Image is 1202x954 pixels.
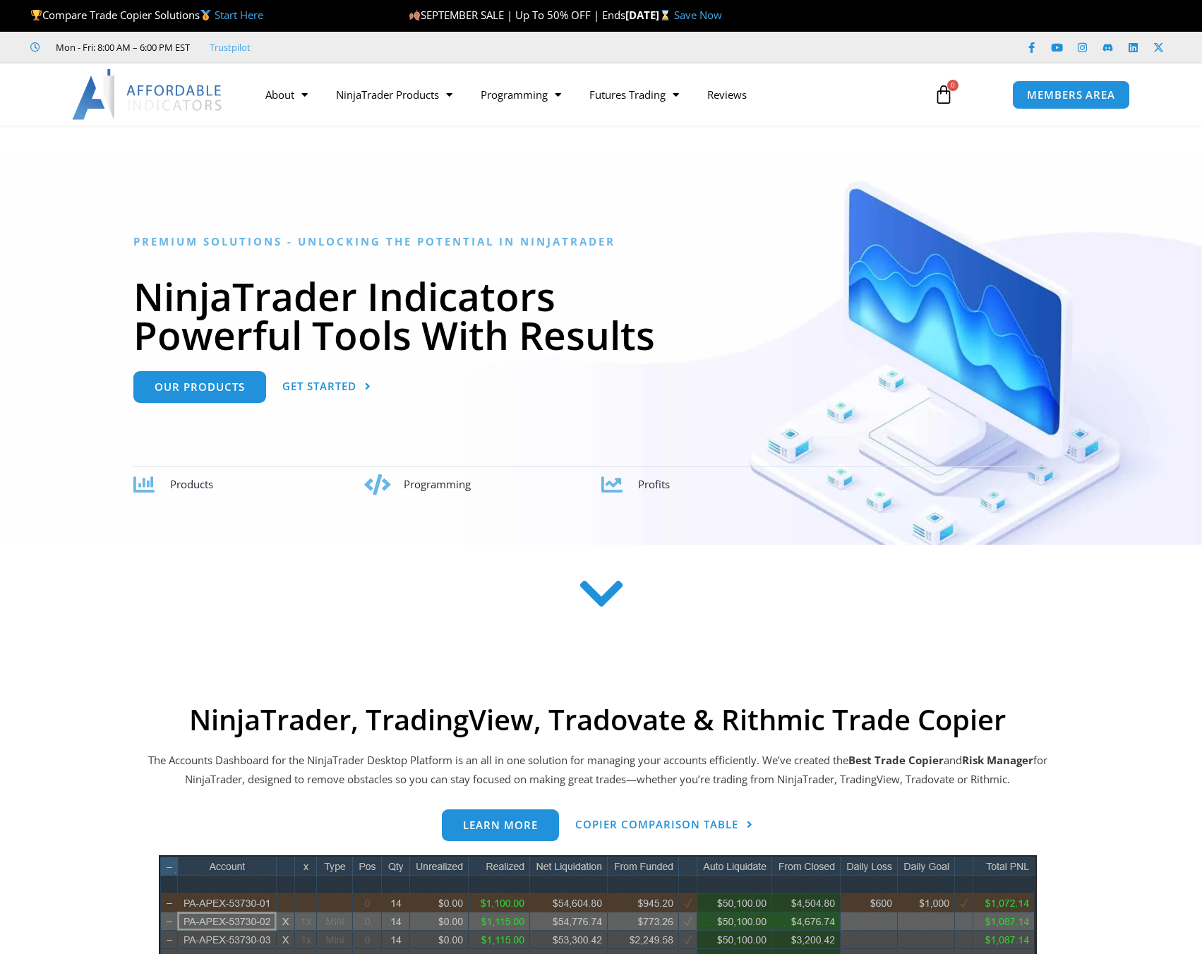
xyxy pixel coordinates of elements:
span: MEMBERS AREA [1027,90,1115,100]
span: Products [170,477,213,491]
img: ⌛ [660,10,671,20]
h6: Premium Solutions - Unlocking the Potential in NinjaTrader [133,235,1069,248]
a: Start Here [215,8,263,22]
img: 🥇 [200,10,211,20]
a: Futures Trading [575,78,693,111]
a: 0 [913,74,975,115]
a: Our Products [133,371,266,403]
span: SEPTEMBER SALE | Up To 50% OFF | Ends [409,8,625,22]
b: Best Trade Copier [848,753,944,767]
span: 0 [947,80,958,91]
a: Save Now [674,8,722,22]
h1: NinjaTrader Indicators Powerful Tools With Results [133,277,1069,354]
a: Trustpilot [210,39,251,56]
strong: [DATE] [625,8,674,22]
a: NinjaTrader Products [322,78,467,111]
a: Learn more [442,809,559,841]
a: Programming [467,78,575,111]
span: Compare Trade Copier Solutions [30,8,263,22]
h2: NinjaTrader, TradingView, Tradovate & Rithmic Trade Copier [146,703,1050,737]
span: Profits [638,477,670,491]
span: Programming [404,477,471,491]
p: The Accounts Dashboard for the NinjaTrader Desktop Platform is an all in one solution for managin... [146,751,1050,790]
a: Copier Comparison Table [575,809,753,841]
span: Our Products [155,382,245,392]
strong: Risk Manager [962,753,1033,767]
a: About [251,78,322,111]
img: 🍂 [409,10,420,20]
nav: Menu [251,78,918,111]
span: Mon - Fri: 8:00 AM – 6:00 PM EST [52,39,190,56]
span: Copier Comparison Table [575,819,738,830]
img: LogoAI | Affordable Indicators – NinjaTrader [72,69,224,120]
span: Learn more [463,820,538,831]
img: 🏆 [31,10,42,20]
span: Get Started [282,381,356,392]
a: Get Started [282,371,371,403]
a: Reviews [693,78,761,111]
a: MEMBERS AREA [1012,80,1130,109]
